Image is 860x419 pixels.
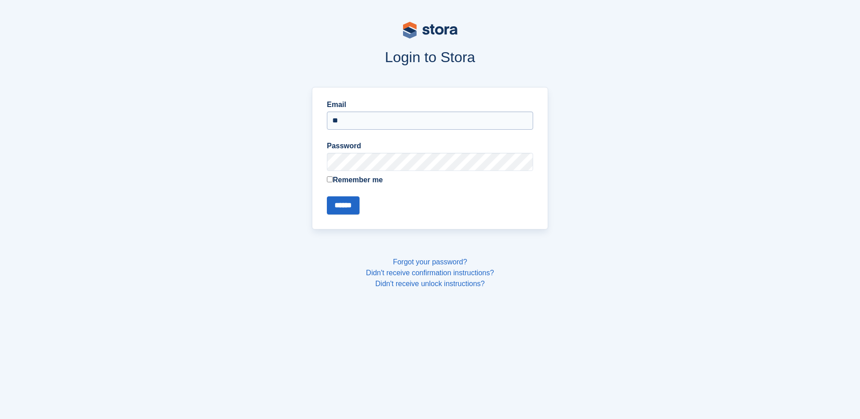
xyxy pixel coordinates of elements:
[327,141,533,151] label: Password
[403,22,457,39] img: stora-logo-53a41332b3708ae10de48c4981b4e9114cc0af31d8433b30ea865607fb682f29.svg
[375,280,485,287] a: Didn't receive unlock instructions?
[139,49,721,65] h1: Login to Stora
[327,175,533,185] label: Remember me
[366,269,494,277] a: Didn't receive confirmation instructions?
[327,99,533,110] label: Email
[393,258,467,266] a: Forgot your password?
[327,176,333,182] input: Remember me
